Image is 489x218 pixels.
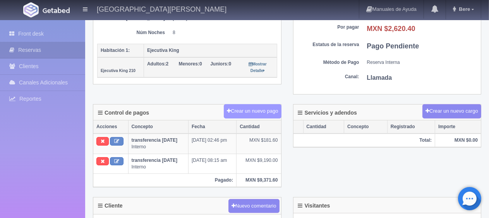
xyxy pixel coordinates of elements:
th: Cantidad [303,120,344,134]
th: Fecha [189,120,237,134]
th: Concepto [344,120,388,134]
b: Llamada [367,74,392,81]
strong: Juniors: [210,61,228,67]
span: 2 [147,61,168,67]
td: [DATE] 02:46 pm [189,134,237,154]
b: MXN $2,620.40 [367,25,415,33]
h4: Servicios y adendos [298,110,357,116]
th: Concepto [128,120,189,134]
button: Crear un nuevo cargo [422,104,481,118]
th: MXN $9,371.60 [237,173,281,187]
img: Getabed [43,7,70,13]
dt: Canal: [297,74,359,80]
span: 0 [179,61,202,67]
b: transferencia [DATE] [132,137,177,143]
b: Pago Pendiente [367,42,419,50]
th: Acciones [93,120,128,134]
td: Interno [128,154,189,173]
dt: Estatus de la reserva [297,41,359,48]
a: Mostrar Detalle [249,61,267,73]
th: Ejecutiva King [144,44,277,57]
td: Interno [128,134,189,154]
button: Crear un nuevo pago [224,104,281,118]
dt: Por pagar [297,24,359,31]
small: Ejecutiva King 210 [101,69,136,73]
th: Total: [293,134,435,147]
h4: [GEOGRAPHIC_DATA][PERSON_NAME] [97,4,226,14]
h4: Cliente [98,203,123,209]
button: Nuevo comentario [228,199,280,213]
th: Registrado [387,120,435,134]
td: MXN $181.60 [237,134,281,154]
b: transferencia [DATE] [132,158,177,163]
dd: 8 [173,29,271,36]
span: Bere [457,6,470,12]
strong: Adultos: [147,61,166,67]
th: MXN $0.00 [435,134,481,147]
td: MXN $9,190.00 [237,154,281,173]
b: Habitación 1: [101,48,130,53]
h4: Visitantes [298,203,330,209]
th: Pagado: [93,173,237,187]
dt: Método de Pago [297,59,359,66]
dt: Núm Noches [103,29,165,36]
h4: Control de pagos [98,110,149,116]
strong: Menores: [179,61,199,67]
img: Getabed [23,2,39,17]
dd: Reserva Interna [367,59,477,66]
th: Cantidad [237,120,281,134]
th: Importe [435,120,481,134]
span: 0 [210,61,231,67]
td: [DATE] 08:15 am [189,154,237,173]
small: Mostrar Detalle [249,62,267,73]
